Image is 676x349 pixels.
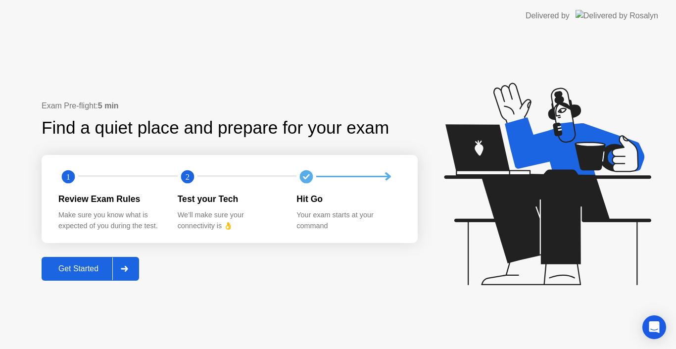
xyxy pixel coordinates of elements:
[296,210,400,231] div: Your exam starts at your command
[642,315,666,339] div: Open Intercom Messenger
[45,264,112,273] div: Get Started
[526,10,570,22] div: Delivered by
[66,172,70,181] text: 1
[178,193,281,205] div: Test your Tech
[576,10,658,21] img: Delivered by Rosalyn
[98,101,119,110] b: 5 min
[42,115,390,141] div: Find a quiet place and prepare for your exam
[178,210,281,231] div: We’ll make sure your connectivity is 👌
[58,193,162,205] div: Review Exam Rules
[296,193,400,205] div: Hit Go
[186,172,190,181] text: 2
[42,100,418,112] div: Exam Pre-flight:
[42,257,139,281] button: Get Started
[58,210,162,231] div: Make sure you know what is expected of you during the test.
